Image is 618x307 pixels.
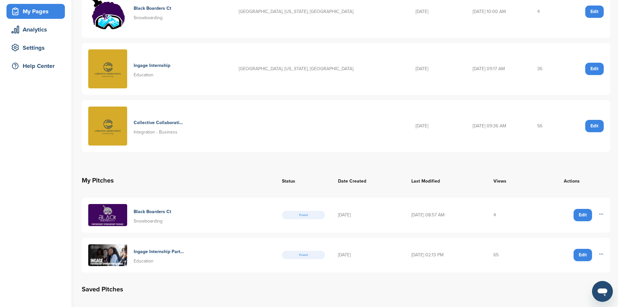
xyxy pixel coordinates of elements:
h4: Ingage Internship Partnering For Success [134,248,184,255]
span: Education [134,258,153,264]
a: Black boarders ct partnering for success (1) Black Boarders Ct Snowboarding [88,204,269,226]
div: Analytics [10,24,65,35]
div: My Pages [10,6,65,17]
iframe: Button to launch messaging window [592,281,613,302]
a: Settings [6,40,65,55]
h4: Black Boarders Ct [134,208,171,215]
td: [DATE] 09:36 AM [466,100,530,152]
span: Education [134,72,153,78]
td: [DATE] [332,198,405,233]
a: Help Center [6,58,65,73]
span: Integration - Business [134,129,177,135]
a: Edit [574,209,592,221]
td: 56 [531,100,567,152]
td: 65 [487,238,533,273]
th: My Pitches [82,169,275,192]
a: Presentation ingage partnering for success Ingage Internship Partnering For Success Education [88,244,269,266]
a: Untitled design Collective Collaboration Consulting Integration - Business [88,107,226,146]
span: Snowboarding [134,218,163,224]
th: Actions [533,169,610,192]
h2: Saved Pitches [82,284,610,295]
td: [DATE] 02:13 PM [405,238,487,273]
span: Snowboarding [134,15,163,20]
td: [DATE] [332,238,405,273]
span: Posted [282,251,325,259]
h4: Collective Collaboration Consulting [134,119,184,126]
td: 36 [531,43,567,95]
h4: Black Boarders Ct [134,5,171,12]
th: Date Created [332,169,405,192]
div: Help Center [10,60,65,72]
td: [DATE] 09:17 AM [466,43,530,95]
td: [GEOGRAPHIC_DATA], [US_STATE], [GEOGRAPHIC_DATA] [232,43,409,95]
a: Edit [585,120,604,132]
a: Analytics [6,22,65,37]
th: Status [275,169,331,192]
img: Presentation ingage partnering for success [88,244,127,266]
td: [DATE] [409,43,466,95]
img: Untitled design [88,107,127,146]
img: Untitled design [88,49,127,88]
a: Edit [574,249,592,261]
a: Edit [585,6,604,18]
td: [DATE] [409,100,466,152]
img: Black boarders ct partnering for success (1) [88,204,127,226]
span: Posted [282,211,325,219]
a: My Pages [6,4,65,19]
th: Views [487,169,533,192]
th: Last Modified [405,169,487,192]
h4: Ingage Internship [134,62,170,69]
div: Settings [10,42,65,54]
a: Edit [585,63,604,75]
a: Untitled design Ingage Internship Education [88,49,226,88]
td: 4 [487,198,533,233]
td: [DATE] 08:57 AM [405,198,487,233]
